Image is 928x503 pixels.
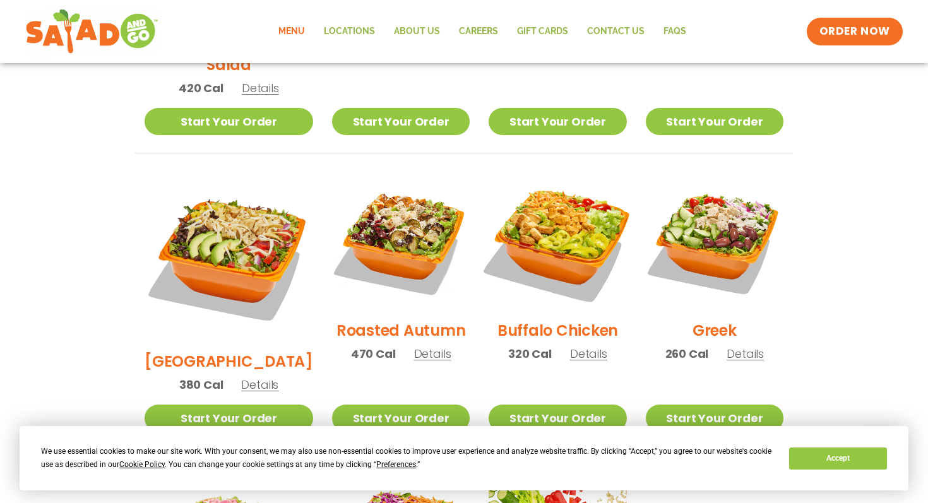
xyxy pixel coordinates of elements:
[269,17,314,46] a: Menu
[727,346,764,362] span: Details
[384,17,449,46] a: About Us
[332,172,470,310] img: Product photo for Roasted Autumn Salad
[489,108,626,135] a: Start Your Order
[332,405,470,432] a: Start Your Order
[414,346,451,362] span: Details
[25,6,158,57] img: new-SAG-logo-768×292
[179,80,223,97] span: 420 Cal
[242,80,279,96] span: Details
[819,24,890,39] span: ORDER NOW
[41,445,774,471] div: We use essential cookies to make our site work. With your consent, we may also use non-essential ...
[179,376,223,393] span: 380 Cal
[693,319,737,341] h2: Greek
[332,108,470,135] a: Start Your Order
[489,405,626,432] a: Start Your Order
[570,346,607,362] span: Details
[336,319,466,341] h2: Roasted Autumn
[646,172,783,310] img: Product photo for Greek Salad
[314,17,384,46] a: Locations
[646,405,783,432] a: Start Your Order
[145,350,313,372] h2: [GEOGRAPHIC_DATA]
[665,345,709,362] span: 260 Cal
[145,405,313,432] a: Start Your Order
[646,108,783,135] a: Start Your Order
[351,345,396,362] span: 470 Cal
[20,426,908,490] div: Cookie Consent Prompt
[119,460,165,469] span: Cookie Policy
[477,160,638,322] img: Product photo for Buffalo Chicken Salad
[449,17,508,46] a: Careers
[508,345,552,362] span: 320 Cal
[145,172,313,341] img: Product photo for BBQ Ranch Salad
[789,447,886,470] button: Accept
[654,17,696,46] a: FAQs
[241,377,278,393] span: Details
[508,17,578,46] a: GIFT CARDS
[269,17,696,46] nav: Menu
[497,319,618,341] h2: Buffalo Chicken
[376,460,416,469] span: Preferences
[578,17,654,46] a: Contact Us
[145,108,313,135] a: Start Your Order
[807,18,903,45] a: ORDER NOW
